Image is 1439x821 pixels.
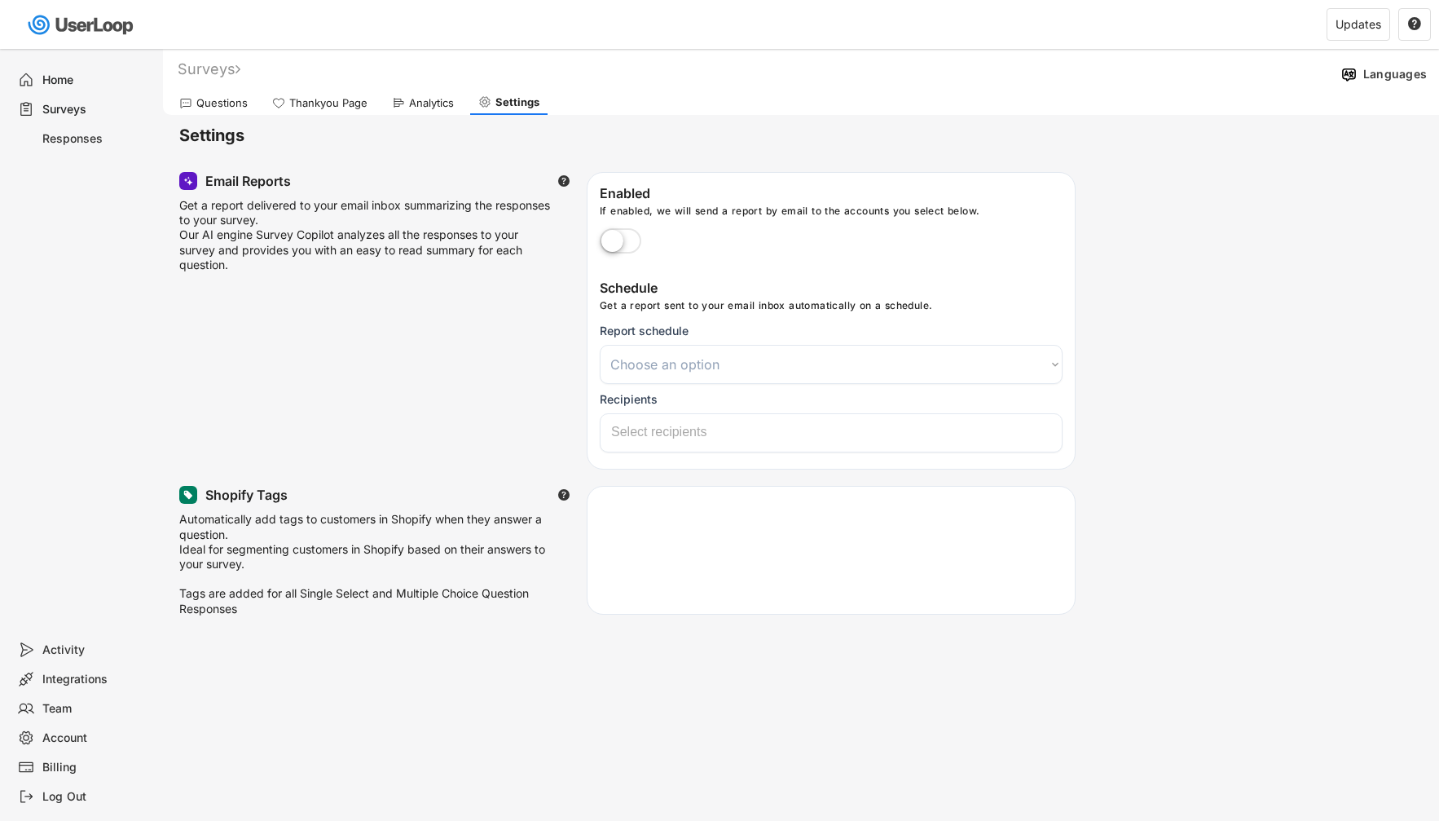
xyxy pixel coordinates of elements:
div: Recipients [600,392,658,407]
div: Billing [42,760,150,775]
div: Languages [1363,67,1427,82]
text:  [558,174,570,188]
div: Email Reports [205,173,291,190]
div: Log Out [42,789,150,805]
img: Language%20Icon.svg [1340,66,1358,83]
div: Surveys [178,60,240,78]
div: Team [42,701,150,717]
div: Settings [495,95,539,109]
div: Thankyou Page [289,96,367,110]
div: Analytics [409,96,454,110]
div: Activity [42,642,150,658]
div: Home [42,73,150,88]
div: Updates [1336,19,1381,30]
div: Automatically add tags to customers in Shopify when they answer a question. Ideal for segmenting ... [179,512,554,616]
text:  [1408,16,1421,31]
div: Integrations [42,672,150,687]
div: Report schedule [600,324,689,338]
div: Get a report sent to your email inbox automatically on a schedule. [600,299,1067,316]
div: Surveys [42,102,150,117]
button:  [557,174,570,188]
h6: Settings [179,125,1439,147]
button:  [557,488,570,501]
div: Schedule [600,280,1067,299]
div: Questions [196,96,248,110]
div: If enabled, we will send a report by email to the accounts you select below. [600,205,1075,224]
div: Get a report delivered to your email inbox summarizing the responses to your survey. Our AI engin... [179,198,554,272]
div: Responses [42,131,150,147]
div: Shopify Tags [205,487,288,504]
div: Enabled [600,185,1075,205]
img: userloop-logo-01.svg [24,8,139,42]
div: Account [42,731,150,746]
input: Select recipients [611,425,1059,439]
button:  [1407,17,1422,32]
img: MagicMajor.svg [183,176,193,186]
text:  [558,488,570,501]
